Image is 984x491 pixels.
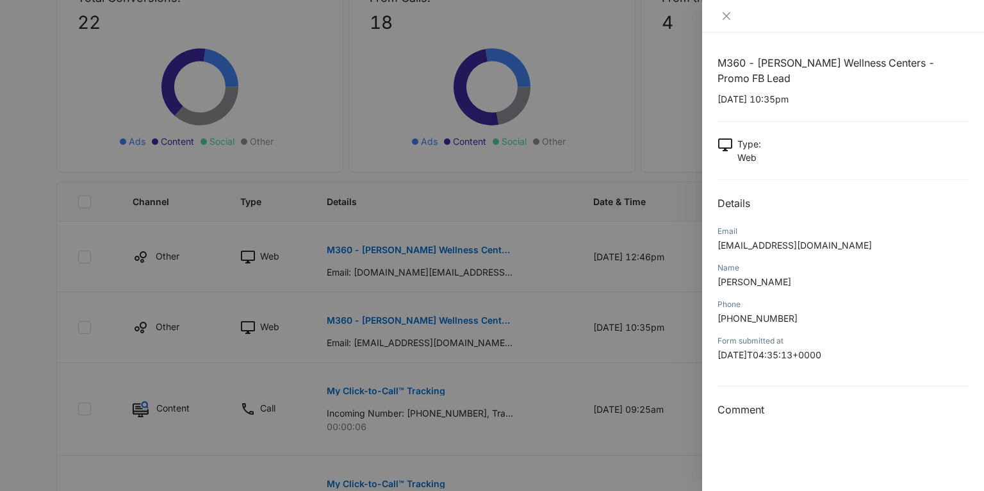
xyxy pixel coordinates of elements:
[717,349,821,360] span: [DATE]T04:35:13+0000
[717,196,969,211] h2: Details
[717,276,791,287] span: [PERSON_NAME]
[717,335,969,347] div: Form submitted at
[717,299,969,310] div: Phone
[717,226,969,237] div: Email
[717,240,872,251] span: [EMAIL_ADDRESS][DOMAIN_NAME]
[737,151,761,164] p: Web
[717,92,969,106] p: [DATE] 10:35pm
[717,55,969,86] h1: M360 - [PERSON_NAME] Wellness Centers - Promo FB Lead
[721,11,732,21] span: close
[737,137,761,151] p: Type :
[717,10,735,22] button: Close
[717,402,969,417] h3: Comment
[717,313,798,324] span: [PHONE_NUMBER]
[717,262,969,274] div: Name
